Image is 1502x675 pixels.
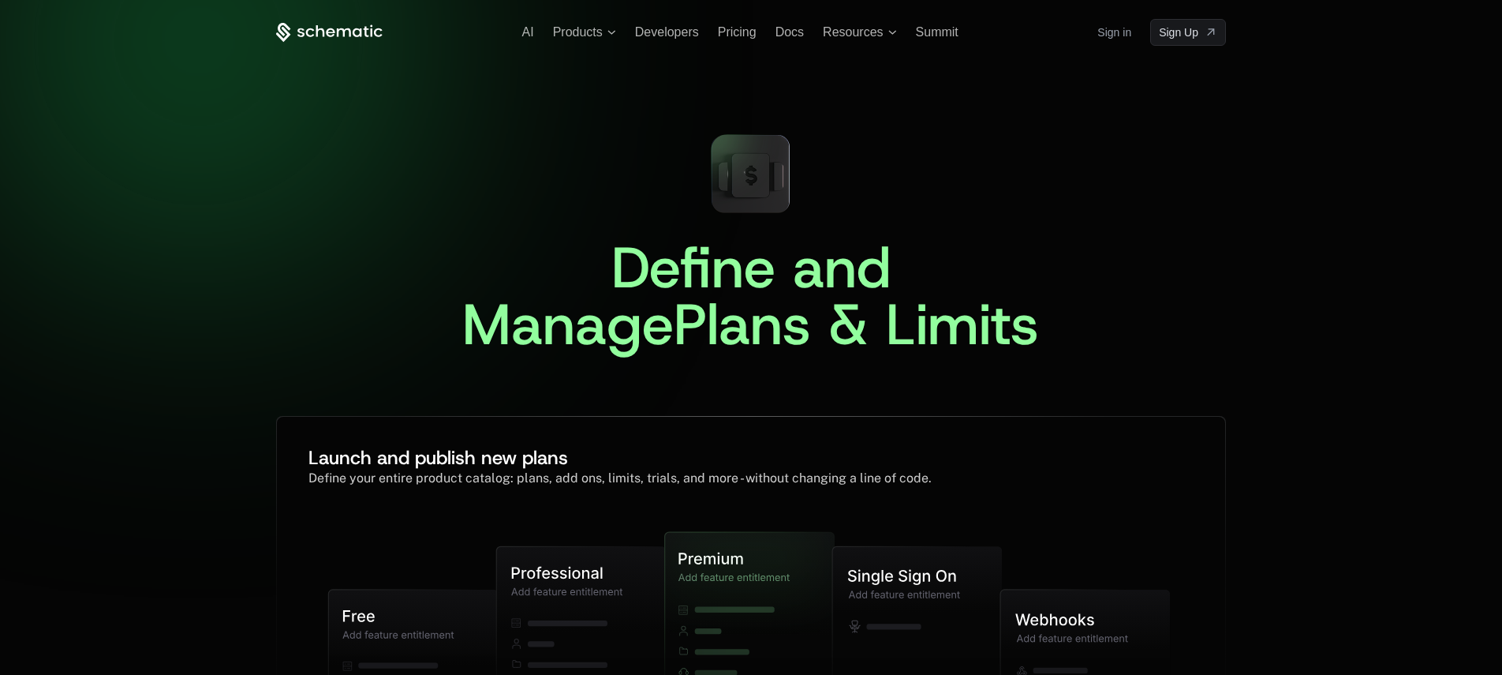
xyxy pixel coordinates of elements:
span: Products [553,25,603,39]
span: Define and Manage [462,230,908,362]
a: AI [522,25,534,39]
a: Sign in [1097,20,1131,45]
span: Plans & Limits [674,287,1039,362]
a: Pricing [718,25,757,39]
a: Developers [635,25,699,39]
a: [object Object] [1150,19,1226,46]
a: Summit [916,25,958,39]
span: Resources [823,25,883,39]
a: Docs [775,25,804,39]
span: Sign Up [1159,24,1198,40]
